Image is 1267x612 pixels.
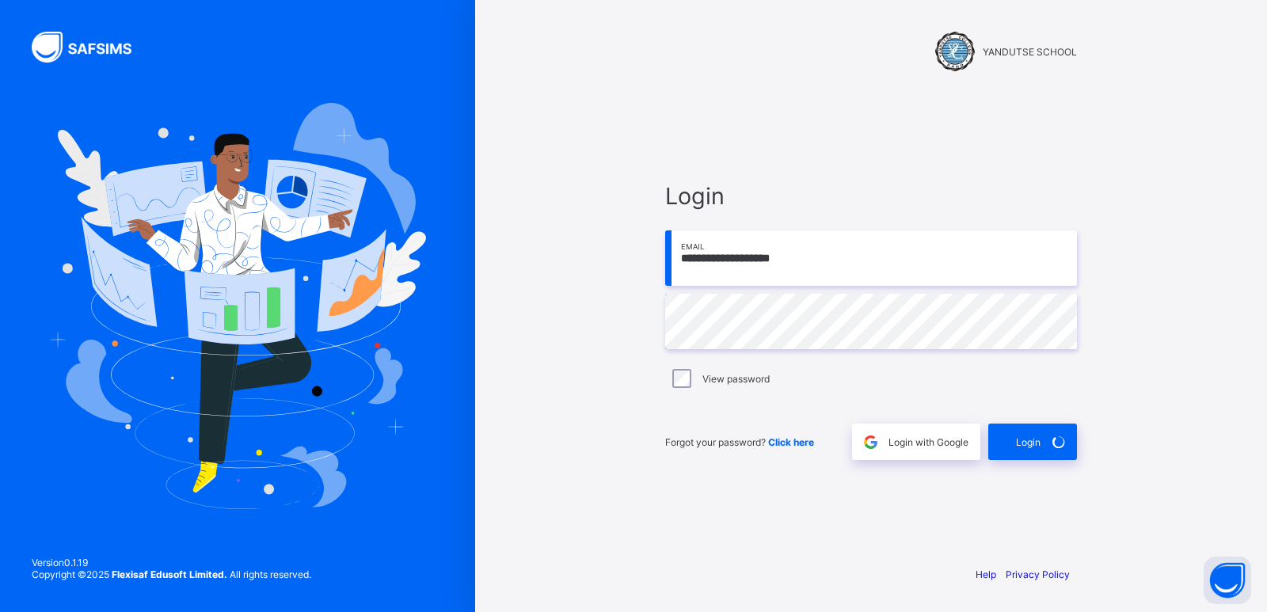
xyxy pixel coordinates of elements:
[862,433,880,451] img: google.396cfc9801f0270233282035f929180a.svg
[1204,557,1251,604] button: Open asap
[1006,568,1070,580] a: Privacy Policy
[32,32,150,63] img: SAFSIMS Logo
[1016,436,1041,448] span: Login
[49,103,426,508] img: Hero Image
[665,436,814,448] span: Forgot your password?
[665,182,1077,210] span: Login
[888,436,968,448] span: Login with Google
[702,373,770,385] label: View password
[983,46,1077,58] span: YANDUTSE SCHOOL
[976,568,996,580] a: Help
[32,568,311,580] span: Copyright © 2025 All rights reserved.
[32,557,311,568] span: Version 0.1.19
[112,568,227,580] strong: Flexisaf Edusoft Limited.
[768,436,814,448] a: Click here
